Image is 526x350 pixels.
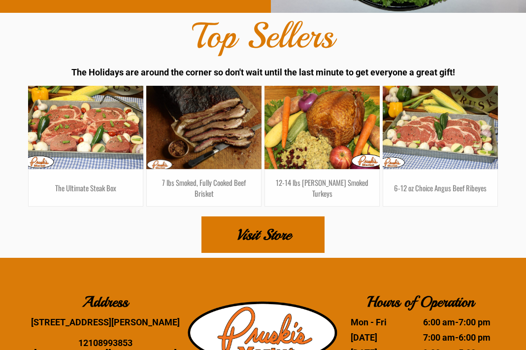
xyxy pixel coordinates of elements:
h3: 7 lbs Smoked, Fully Cooked Beef Brisket [154,177,254,199]
h3: 12-14 lbs [PERSON_NAME] Smoked Turkeys [272,177,372,199]
time: 6:00 am [423,317,455,327]
font: Top Sellers [192,14,334,58]
h3: 6-12 oz Choice Angus Beef Ribeyes [391,182,490,193]
dd: - [408,317,491,327]
dd: - [408,332,491,343]
time: 7:00 pm [459,317,491,327]
div: 12108993853 [27,338,184,348]
b: Hours of Operation [367,292,474,311]
a: Visit Store [201,216,325,253]
h3: The Ultimate Steak Box [36,182,135,193]
dt: Mon - Fri [351,317,407,327]
b: Address [82,292,128,311]
dt: [DATE] [351,332,407,343]
span: The Holidays are around the corner so don't wait until the last minute to get everyone a great gift! [71,67,455,77]
div: [STREET_ADDRESS][PERSON_NAME] [27,317,184,327]
time: 6:00 pm [459,332,491,343]
span: Visit Store [236,217,291,252]
time: 7:00 am [423,332,455,343]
